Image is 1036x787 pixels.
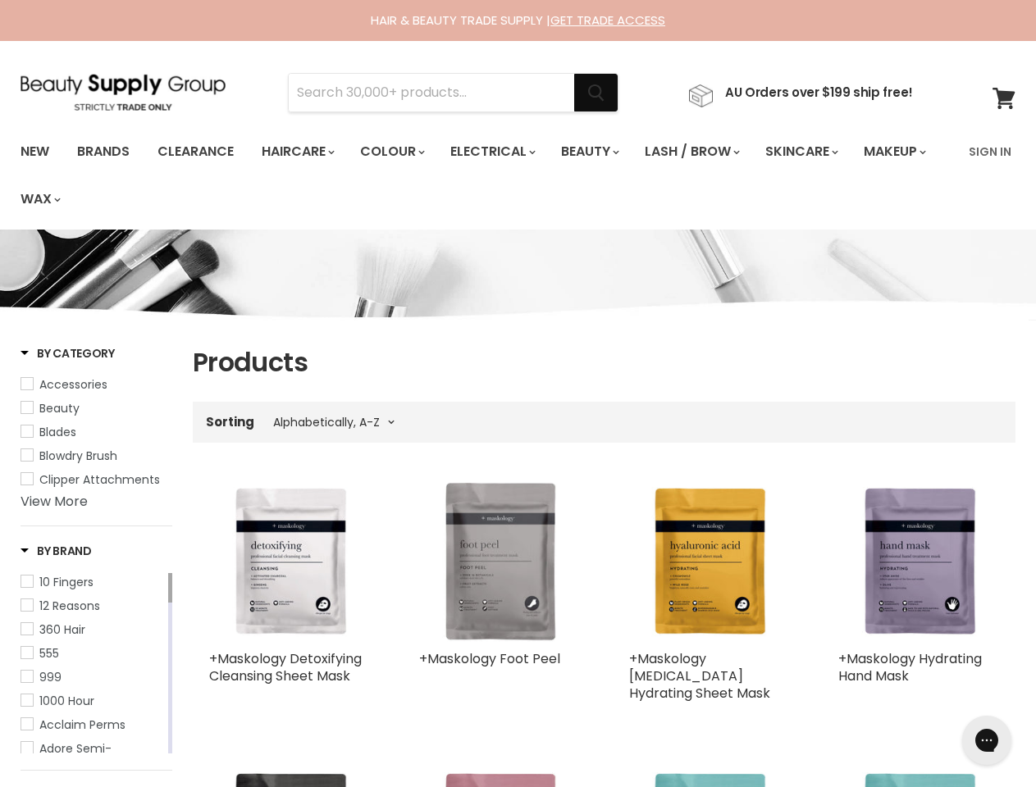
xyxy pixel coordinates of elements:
form: Product [288,73,618,112]
span: Adore Semi-Permanent Hair Color [39,740,162,775]
a: Colour [348,134,435,169]
span: Beauty [39,400,80,416]
a: Haircare [249,134,345,169]
a: Sign In [959,134,1021,169]
span: 999 [39,669,62,685]
img: +Maskology Hyaluronic Acid Hydrating Sheet Mask [629,482,790,643]
span: Acclaim Perms [39,716,126,733]
a: Blowdry Brush [21,447,172,465]
label: Sorting [206,415,254,429]
a: +Maskology Foot Peel [419,649,560,668]
a: Beauty [21,399,172,417]
span: 12 Reasons [39,598,100,614]
a: GET TRADE ACCESS [550,11,665,29]
a: Electrical [438,134,545,169]
img: +Maskology Hydrating Hand Mask [838,482,999,643]
a: 12 Reasons [21,597,165,615]
a: Clipper Attachments [21,471,172,489]
input: Search [289,74,574,111]
iframe: Gorgias live chat messenger [954,710,1020,771]
a: View More [21,492,88,511]
h3: By Brand [21,543,92,559]
a: 555 [21,644,165,662]
a: 1000 Hour [21,692,165,710]
span: 555 [39,645,59,662]
a: 999 [21,668,165,686]
a: +Maskology [MEDICAL_DATA] Hydrating Sheet Mask [629,649,770,703]
a: Makeup [851,134,936,169]
a: Accessories [21,375,172,393]
span: Accessories [39,376,107,393]
a: +Maskology Detoxifying Cleansing Sheet Mask [209,649,362,685]
a: 360 Hair [21,621,165,639]
span: 360 Hair [39,621,85,638]
img: +Maskology Foot Peel [419,482,580,643]
a: Wax [8,182,71,216]
span: 1000 Hour [39,693,94,709]
span: Clipper Attachments [39,471,160,488]
a: Blades [21,423,172,441]
a: New [8,134,62,169]
a: +Maskology Hydrating Hand Mask [838,649,982,685]
span: Blades [39,424,76,440]
a: Clearance [145,134,246,169]
a: Brands [65,134,142,169]
button: Search [574,74,618,111]
a: Adore Semi-Permanent Hair Color [21,739,165,776]
a: Lash / Brow [632,134,750,169]
a: Beauty [549,134,629,169]
ul: Main menu [8,128,959,223]
a: Acclaim Perms [21,716,165,734]
img: +Maskology Detoxifying Cleansing Sheet Mask [209,482,370,643]
a: Skincare [753,134,848,169]
h3: By Category [21,345,115,362]
span: 10 Fingers [39,574,94,590]
span: Blowdry Brush [39,448,117,464]
h1: Products [193,345,1015,380]
a: 10 Fingers [21,573,165,591]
